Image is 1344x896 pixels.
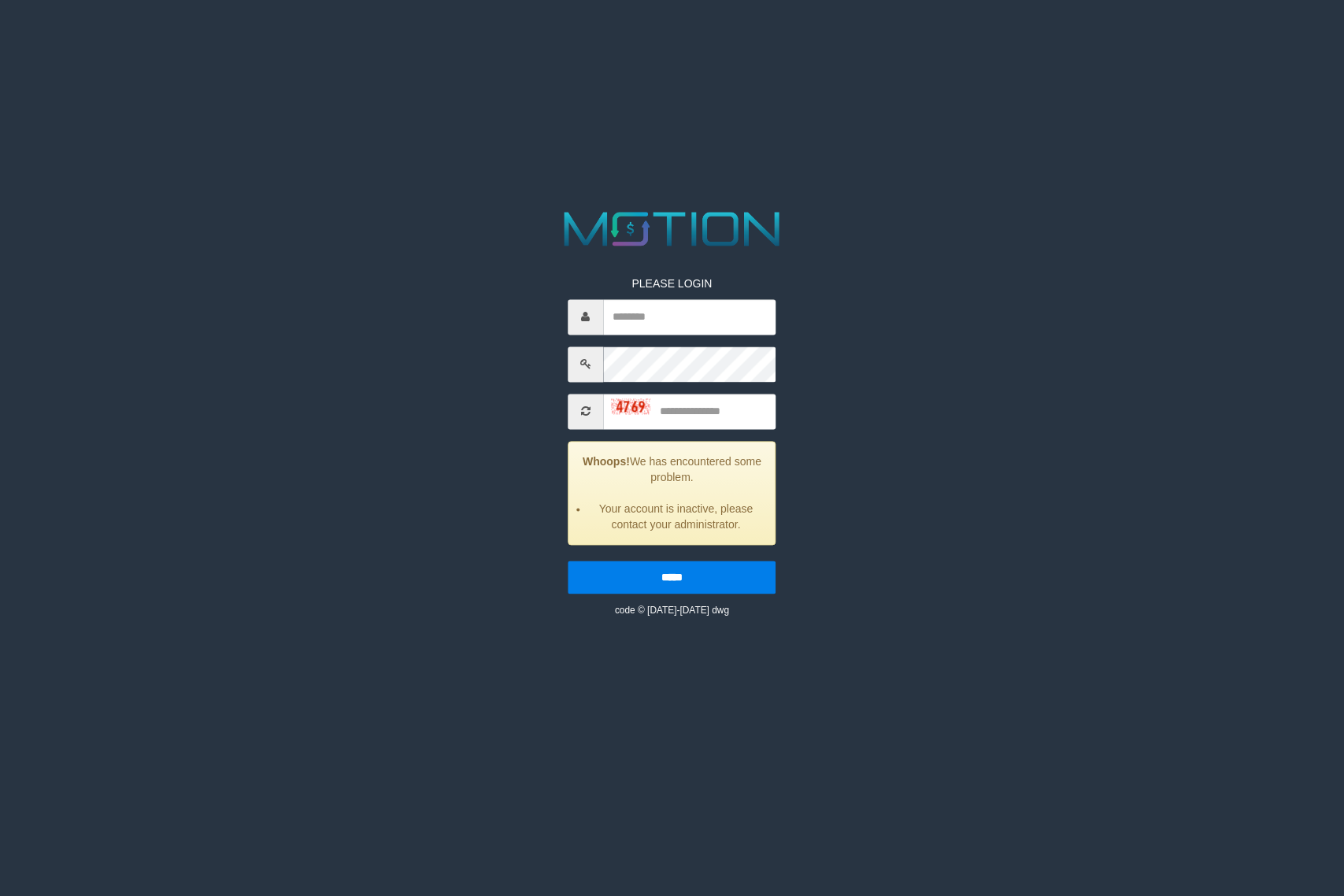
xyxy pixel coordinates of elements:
[568,276,776,291] p: PLEASE LOGIN
[583,455,630,468] strong: Whoops!
[568,441,776,545] div: We has encountered some problem.
[615,605,729,616] small: code © [DATE]-[DATE] dwg
[554,205,790,252] img: MOTION_logo.png
[611,399,650,415] img: captcha
[588,501,763,532] li: Your account is inactive, please contact your administrator.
